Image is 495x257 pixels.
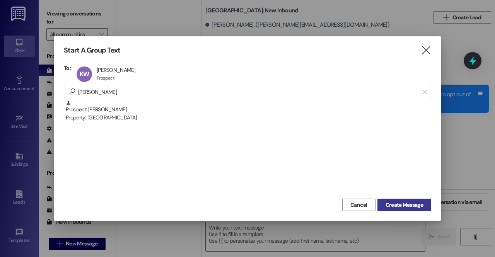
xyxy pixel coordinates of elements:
[64,46,120,55] h3: Start A Group Text
[342,199,376,211] button: Cancel
[66,114,431,122] div: Property: [GEOGRAPHIC_DATA]
[78,87,418,97] input: Search for any contact or apartment
[64,100,431,119] div: Prospect: [PERSON_NAME]Property: [GEOGRAPHIC_DATA]
[418,86,431,98] button: Clear text
[97,75,114,81] div: Prospect
[386,201,423,209] span: Create Message
[350,201,367,209] span: Cancel
[377,199,431,211] button: Create Message
[80,70,89,78] span: KW
[64,65,71,71] h3: To:
[66,100,431,122] div: Prospect: [PERSON_NAME]
[421,46,431,54] i: 
[422,89,427,95] i: 
[66,88,78,96] i: 
[97,66,135,73] div: [PERSON_NAME]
